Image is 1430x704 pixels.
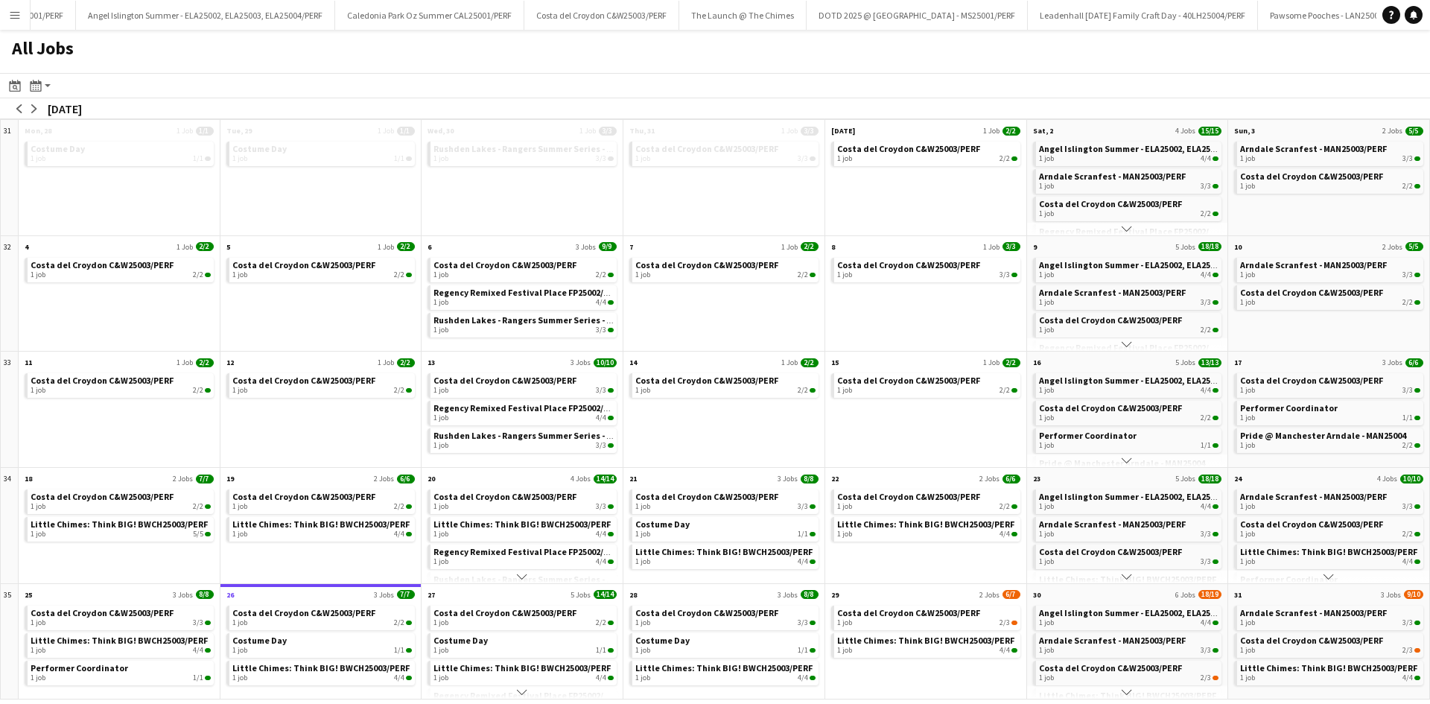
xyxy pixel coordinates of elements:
[394,154,404,163] span: 1/1
[1039,401,1219,422] a: Costa del Croydon C&W25003/PERF1 job2/2
[596,298,606,307] span: 4/4
[635,259,778,270] span: Costa del Croydon C&W25003/PERF
[1240,373,1420,395] a: Costa del Croydon C&W25003/PERF1 job3/3
[31,258,211,279] a: Costa del Croydon C&W25003/PERF1 job2/2
[1240,258,1420,279] a: Arndale Scranfest - MAN25003/PERF1 job3/3
[193,386,203,395] span: 2/2
[596,154,606,163] span: 3/3
[335,1,524,30] button: Caledonia Park Oz Summer CAL25001/PERF
[1039,285,1219,307] a: Arndale Scranfest - MAN25003/PERF1 job3/3
[433,441,448,450] span: 1 job
[635,618,650,627] span: 1 job
[31,373,211,395] a: Costa del Croydon C&W25003/PERF1 job2/2
[1039,171,1186,182] span: Arndale Scranfest - MAN25003/PERF
[1039,182,1054,191] span: 1 job
[635,489,816,511] a: Costa del Croydon C&W25003/PERF1 job3/3
[1240,646,1255,655] span: 1 job
[1240,661,1420,682] a: Little Chimes: Think BIG! BWCH25003/PERF1 job4/4
[1039,662,1182,673] span: Costa del Croydon C&W25003/PERF
[232,489,413,511] a: Costa del Croydon C&W25003/PERF1 job2/2
[1240,154,1255,163] span: 1 job
[1240,401,1420,422] a: Performer Coordinator1 job1/1
[433,673,448,682] span: 1 job
[837,635,1014,646] span: Little Chimes: Think BIG! BWCH25003/PERF
[193,673,203,682] span: 1/1
[1039,258,1219,279] a: Angel Islington Summer - ELA25002, ELA25003, ELA25004/PERF1 job4/4
[1240,298,1255,307] span: 1 job
[635,633,816,655] a: Costume Day1 job1/1
[1240,673,1255,682] span: 1 job
[1240,182,1255,191] span: 1 job
[1039,298,1054,307] span: 1 job
[1240,259,1387,270] span: Arndale Scranfest - MAN25003/PERF
[394,618,404,627] span: 2/2
[1201,298,1211,307] span: 3/3
[1240,618,1255,627] span: 1 job
[76,1,335,30] button: Angel Islington Summer - ELA25002, ELA25003, ELA25004/PERF
[635,662,813,673] span: Little Chimes: Think BIG! BWCH25003/PERF
[232,375,375,386] span: Costa del Croydon C&W25003/PERF
[1039,270,1054,279] span: 1 job
[31,633,211,655] a: Little Chimes: Think BIG! BWCH25003/PERF1 job4/4
[635,607,778,618] span: Costa del Croydon C&W25003/PERF
[1201,386,1211,395] span: 4/4
[635,270,650,279] span: 1 job
[1039,209,1054,218] span: 1 job
[433,375,576,386] span: Costa del Croydon C&W25003/PERF
[1039,313,1219,334] a: Costa del Croydon C&W25003/PERF1 job2/2
[193,270,203,279] span: 2/2
[1240,142,1420,163] a: Arndale Scranfest - MAN25003/PERF1 job3/3
[232,673,247,682] span: 1 job
[837,491,980,502] span: Costa del Croydon C&W25003/PERF
[1240,285,1420,307] a: Costa del Croydon C&W25003/PERF1 job2/2
[1201,326,1211,334] span: 2/2
[1240,607,1387,618] span: Arndale Scranfest - MAN25003/PERF
[394,502,404,511] span: 2/2
[798,673,808,682] span: 4/4
[1039,142,1219,163] a: Angel Islington Summer - ELA25002, ELA25003, ELA25004/PERF1 job4/4
[1240,428,1420,450] a: Pride @ Manchester Arndale - MAN250041 job2/2
[232,530,247,539] span: 1 job
[837,519,1014,530] span: Little Chimes: Think BIG! BWCH25003/PERF
[798,502,808,511] span: 3/3
[232,662,410,673] span: Little Chimes: Think BIG! BWCH25003/PERF
[1000,530,1010,539] span: 4/4
[1201,270,1211,279] span: 4/4
[1039,557,1054,566] span: 1 job
[837,633,1017,655] a: Little Chimes: Think BIG! BWCH25003/PERF1 job4/4
[1240,386,1255,395] span: 1 job
[1402,441,1413,450] span: 2/2
[193,646,203,655] span: 4/4
[1201,182,1211,191] span: 3/3
[1039,441,1054,450] span: 1 job
[433,662,611,673] span: Little Chimes: Think BIG! BWCH25003/PERF
[31,142,211,163] a: Costume Day1 job1/1
[433,326,448,334] span: 1 job
[635,661,816,682] a: Little Chimes: Think BIG! BWCH25003/PERF1 job4/4
[1201,154,1211,163] span: 4/4
[524,1,679,30] button: Costa del Croydon C&W25003/PERF
[635,545,816,566] a: Little Chimes: Think BIG! BWCH25003/PERF1 job4/4
[232,517,413,539] a: Little Chimes: Think BIG! BWCH25003/PERF1 job4/4
[596,326,606,334] span: 3/3
[433,517,614,539] a: Little Chimes: Think BIG! BWCH25003/PERF1 job4/4
[193,530,203,539] span: 5/5
[394,646,404,655] span: 1/1
[433,607,576,618] span: Costa del Croydon C&W25003/PERF
[1000,618,1010,627] span: 2/3
[635,517,816,539] a: Costume Day1 job1/1
[1039,402,1182,413] span: Costa del Croydon C&W25003/PERF
[433,143,661,154] span: Rushden Lakes - Rangers Summer Series - RL25002/PERF
[837,502,852,511] span: 1 job
[232,661,413,682] a: Little Chimes: Think BIG! BWCH25003/PERF1 job4/4
[1402,182,1413,191] span: 2/2
[433,635,488,646] span: Costume Day
[635,502,650,511] span: 1 job
[1240,662,1417,673] span: Little Chimes: Think BIG! BWCH25003/PERF
[798,270,808,279] span: 2/2
[1402,557,1413,566] span: 4/4
[48,101,82,116] div: [DATE]
[1039,646,1054,655] span: 1 job
[1039,169,1219,191] a: Arndale Scranfest - MAN25003/PERF1 job3/3
[394,673,404,682] span: 4/4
